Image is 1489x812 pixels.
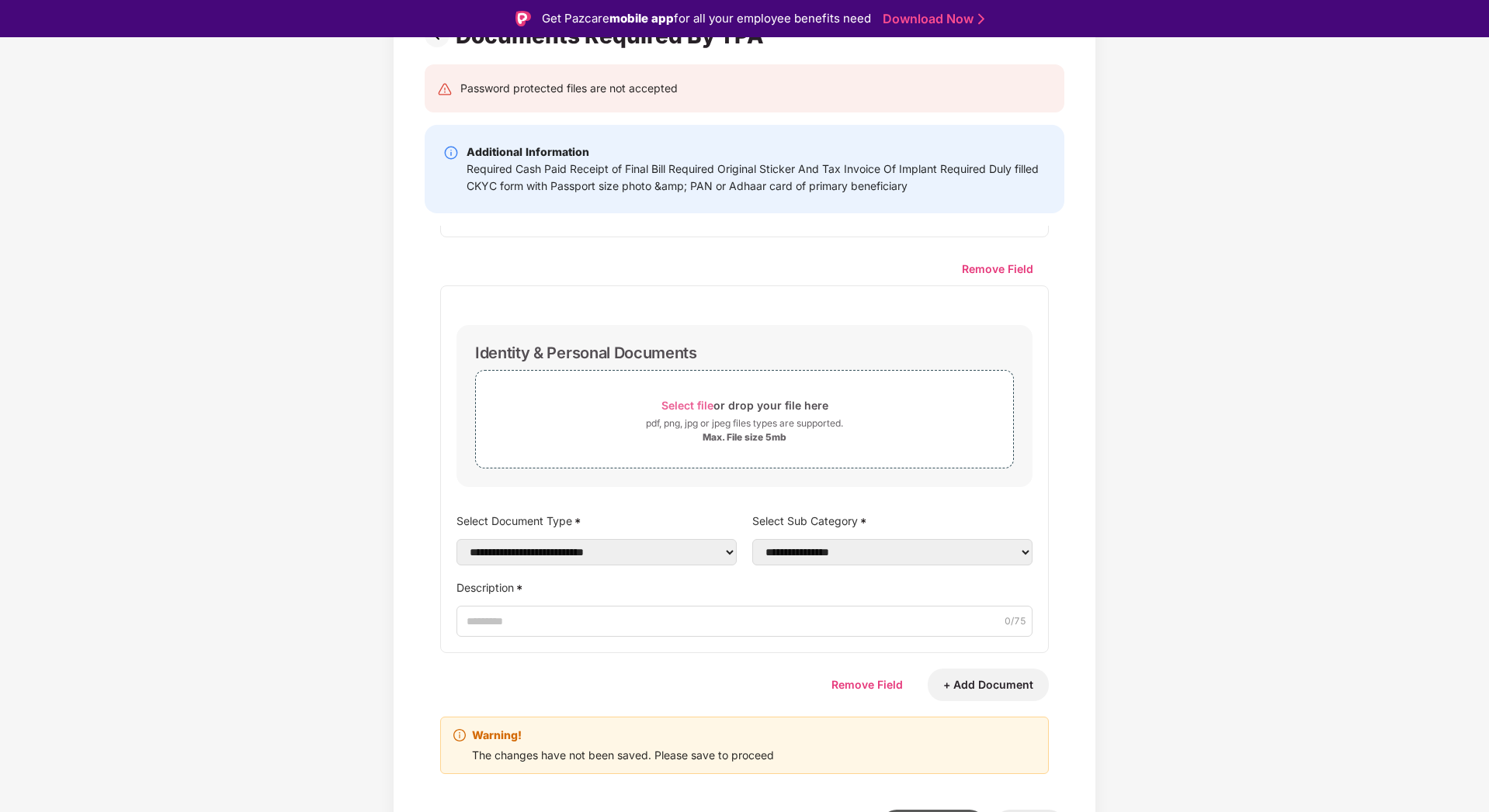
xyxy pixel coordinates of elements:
[703,431,786,444] div: Max. File size 5mb
[542,9,871,28] div: Get Pazcare for all your employee benefits need
[661,399,713,412] span: Select file
[472,748,774,762] span: The changes have not been saved. Please save to proceed
[467,161,1046,195] div: Required Cash Paid Receipt of Final Bill Required Original Sticker And Tax Invoice Of Implant Req...
[467,145,589,158] b: Additional Information
[883,11,980,27] a: Download Now
[752,510,1033,533] label: Select Sub Category
[1005,614,1026,629] span: 0 /75
[475,344,697,362] div: Identity & Personal Documents
[456,510,737,533] label: Select Document Type
[472,727,522,744] b: Warning!
[437,81,453,97] img: svg+xml;base64,PHN2ZyB4bWxucz0iaHR0cDovL3d3dy53My5vcmcvMjAwMC9zdmciIHdpZHRoPSIyNCIgaGVpZ2h0PSIyNC...
[453,729,466,741] span: info-circle
[456,577,1033,599] label: Description
[978,11,984,27] img: Stroke
[515,11,531,26] img: Logo
[443,145,459,161] img: svg+xml;base64,PHN2ZyBpZD0iSW5mby0yMHgyMCIgeG1sbnM9Imh0dHA6Ly93d3cudzMub3JnLzIwMDAvc3ZnIiB3aWR0aD...
[816,669,918,701] button: Remove Field
[609,11,674,26] strong: mobile app
[946,253,1049,285] button: Remove Field
[460,80,678,97] div: Password protected files are not accepted
[928,669,1049,701] button: + Add Document
[661,395,828,416] div: or drop your file here
[476,382,1013,456] span: Select fileor drop your file herepdf, png, jpg or jpeg files types are supported.Max. File size 5mb
[646,416,843,431] div: pdf, png, jpg or jpeg files types are supported.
